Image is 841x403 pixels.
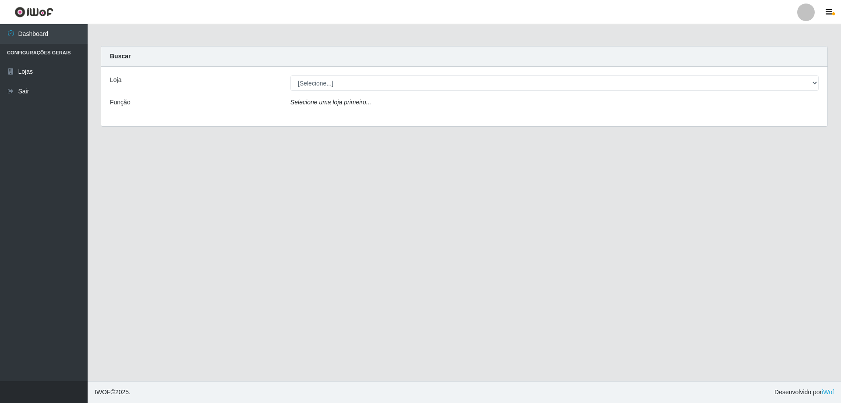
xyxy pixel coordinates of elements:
img: CoreUI Logo [14,7,53,18]
i: Selecione uma loja primeiro... [290,99,371,106]
a: iWof [822,389,834,396]
span: Desenvolvido por [774,388,834,397]
span: © 2025 . [95,388,131,397]
label: Loja [110,75,121,85]
strong: Buscar [110,53,131,60]
label: Função [110,98,131,107]
span: IWOF [95,389,111,396]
